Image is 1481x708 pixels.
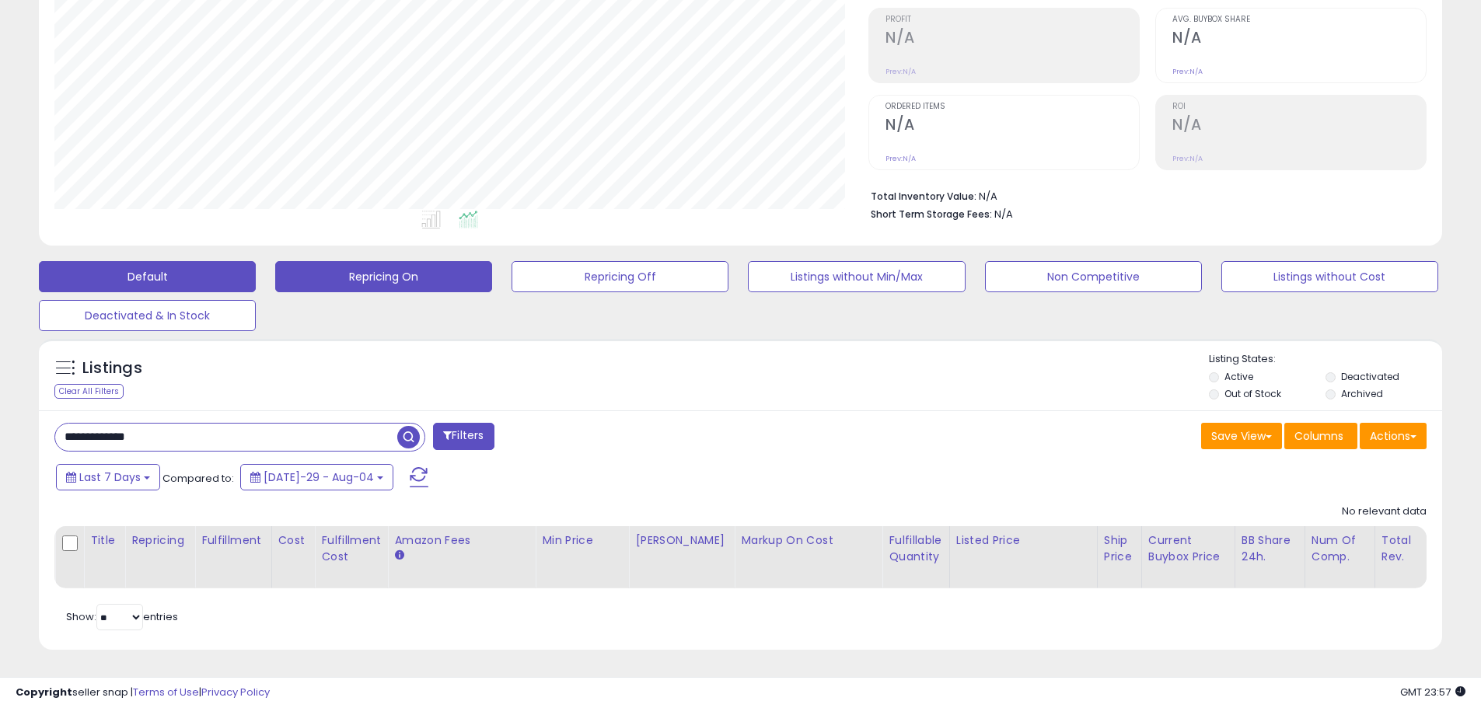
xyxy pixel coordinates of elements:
[394,549,403,563] small: Amazon Fees.
[1242,532,1298,565] div: BB Share 24h.
[79,469,141,485] span: Last 7 Days
[741,532,875,549] div: Markup on Cost
[956,532,1091,549] div: Listed Price
[433,423,494,450] button: Filters
[635,532,728,549] div: [PERSON_NAME]
[1284,423,1357,449] button: Columns
[394,532,529,549] div: Amazon Fees
[1209,352,1442,367] p: Listing States:
[512,261,728,292] button: Repricing Off
[885,116,1139,137] h2: N/A
[885,67,916,76] small: Prev: N/A
[16,685,270,700] div: seller snap | |
[133,685,199,699] a: Terms of Use
[1341,387,1383,400] label: Archived
[1172,154,1203,163] small: Prev: N/A
[240,464,393,490] button: [DATE]-29 - Aug-04
[275,261,492,292] button: Repricing On
[1201,423,1282,449] button: Save View
[1172,103,1426,111] span: ROI
[735,526,882,588] th: The percentage added to the cost of goods (COGS) that forms the calculator for Min & Max prices.
[871,190,976,203] b: Total Inventory Value:
[985,261,1202,292] button: Non Competitive
[1294,428,1343,444] span: Columns
[1148,532,1228,565] div: Current Buybox Price
[278,532,309,549] div: Cost
[162,471,234,486] span: Compared to:
[1400,685,1465,699] span: 2025-08-12 23:57 GMT
[82,357,142,379] h5: Listings
[1104,532,1135,565] div: Ship Price
[321,532,381,565] div: Fulfillment Cost
[885,16,1139,24] span: Profit
[1342,504,1427,519] div: No relevant data
[1172,116,1426,137] h2: N/A
[66,609,178,624] span: Show: entries
[90,532,118,549] div: Title
[1221,261,1438,292] button: Listings without Cost
[54,384,124,399] div: Clear All Filters
[994,207,1013,221] span: N/A
[1172,67,1203,76] small: Prev: N/A
[871,208,992,221] b: Short Term Storage Fees:
[1360,423,1427,449] button: Actions
[1341,370,1399,383] label: Deactivated
[39,261,256,292] button: Default
[885,154,916,163] small: Prev: N/A
[1172,29,1426,50] h2: N/A
[889,532,942,565] div: Fulfillable Quantity
[131,532,188,549] div: Repricing
[56,464,160,490] button: Last 7 Days
[1381,532,1438,565] div: Total Rev.
[748,261,965,292] button: Listings without Min/Max
[871,186,1415,204] li: N/A
[1172,16,1426,24] span: Avg. Buybox Share
[885,103,1139,111] span: Ordered Items
[201,532,264,549] div: Fulfillment
[201,685,270,699] a: Privacy Policy
[885,29,1139,50] h2: N/A
[542,532,622,549] div: Min Price
[264,469,374,485] span: [DATE]-29 - Aug-04
[16,685,72,699] strong: Copyright
[39,300,256,331] button: Deactivated & In Stock
[1312,532,1368,565] div: Num of Comp.
[1224,370,1253,383] label: Active
[1224,387,1281,400] label: Out of Stock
